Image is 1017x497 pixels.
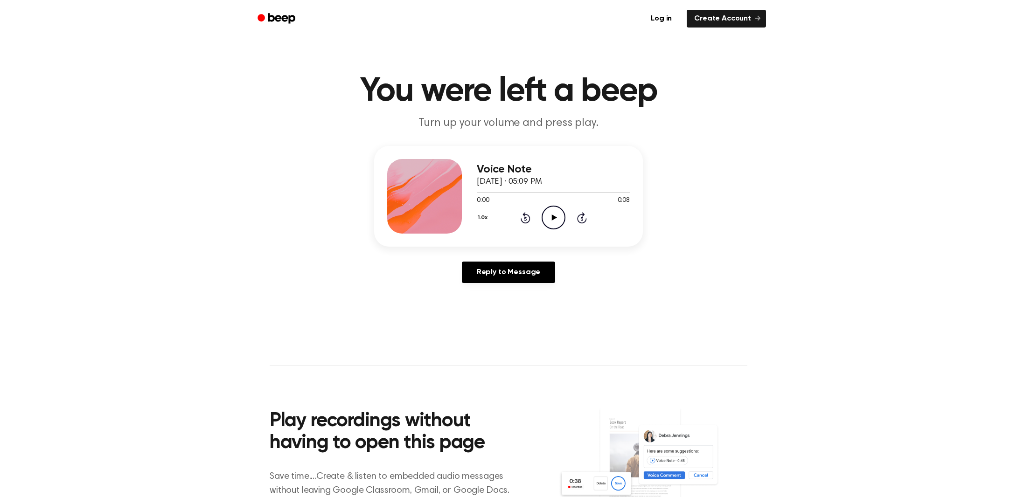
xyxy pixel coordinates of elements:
[477,210,491,226] button: 1.0x
[477,196,489,206] span: 0:00
[329,116,688,131] p: Turn up your volume and press play.
[270,75,747,108] h1: You were left a beep
[251,10,304,28] a: Beep
[477,178,542,186] span: [DATE] · 05:09 PM
[270,410,521,455] h2: Play recordings without having to open this page
[641,8,681,29] a: Log in
[618,196,630,206] span: 0:08
[462,262,555,283] a: Reply to Message
[477,163,630,176] h3: Voice Note
[687,10,766,28] a: Create Account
